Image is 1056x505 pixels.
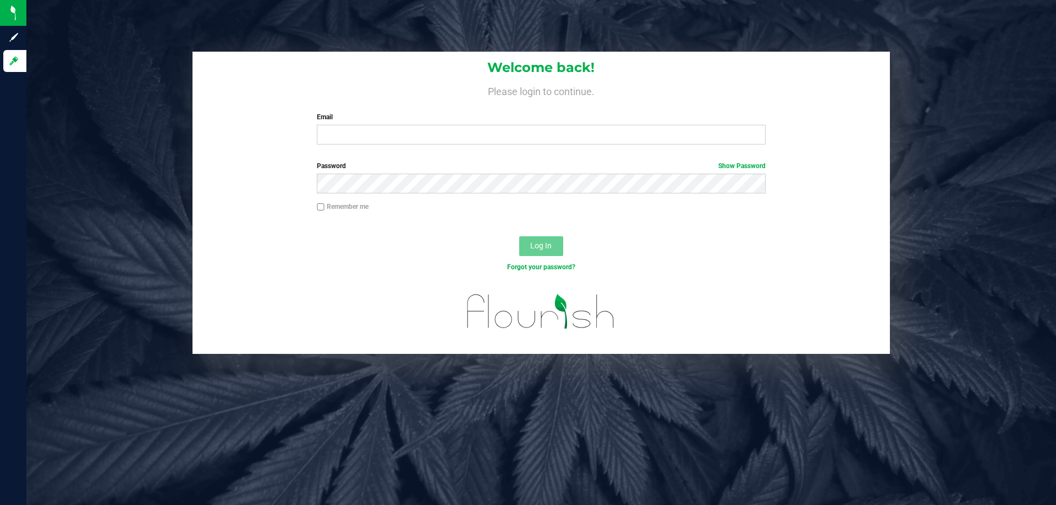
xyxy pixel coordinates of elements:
[8,56,19,66] inline-svg: Log in
[530,241,552,250] span: Log In
[718,162,766,170] a: Show Password
[317,162,346,170] span: Password
[193,84,890,97] h4: Please login to continue.
[8,32,19,43] inline-svg: Sign up
[507,263,575,271] a: Forgot your password?
[454,284,628,340] img: flourish_logo.svg
[519,236,563,256] button: Log In
[317,203,324,211] input: Remember me
[317,202,369,212] label: Remember me
[317,112,765,122] label: Email
[193,60,890,75] h1: Welcome back!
